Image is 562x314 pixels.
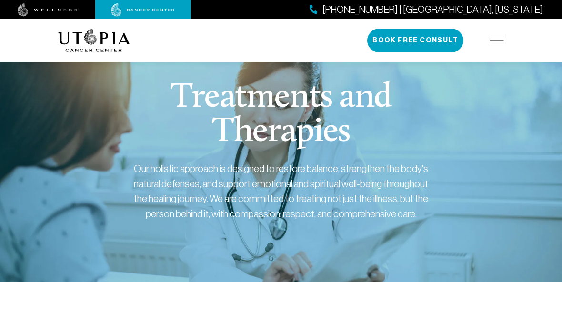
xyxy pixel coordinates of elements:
img: cancer center [111,3,175,17]
h1: Treatments and Therapies [99,81,463,150]
a: [PHONE_NUMBER] | [GEOGRAPHIC_DATA], [US_STATE] [310,3,543,17]
button: Book Free Consult [367,29,463,52]
div: Our holistic approach is designed to restore balance, strengthen the body's natural defenses, and... [133,161,429,221]
img: wellness [18,3,78,17]
span: [PHONE_NUMBER] | [GEOGRAPHIC_DATA], [US_STATE] [322,3,543,17]
img: icon-hamburger [490,37,504,44]
img: logo [58,29,130,52]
